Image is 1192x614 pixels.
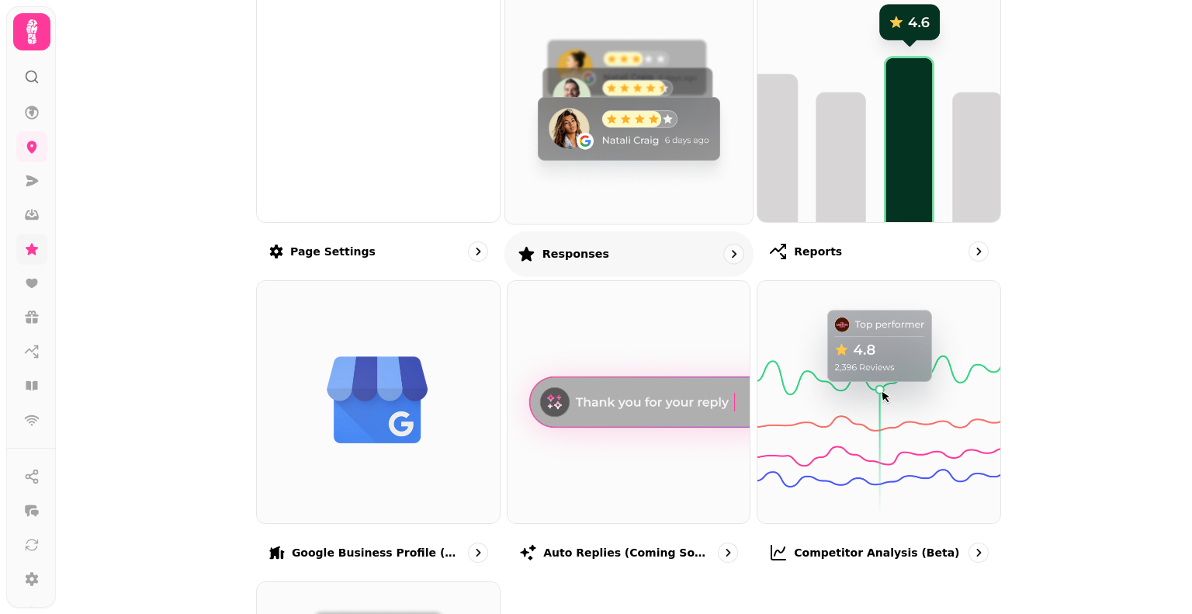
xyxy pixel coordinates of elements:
[470,545,486,560] svg: go to
[470,244,486,259] svg: go to
[543,545,712,560] p: Auto replies (Coming soon)
[257,281,500,524] img: Google Business Profile (Beta)
[757,280,1001,576] a: Competitor analysis (Beta)Competitor analysis (Beta)
[290,244,376,259] p: Page settings
[542,246,608,262] p: Responses
[971,244,986,259] svg: go to
[726,246,741,262] svg: go to
[507,280,751,576] a: Auto replies (Coming soon)Auto replies (Coming soon)
[794,244,842,259] p: Reports
[757,281,1000,524] img: Competitor analysis (Beta)
[292,545,462,560] p: Google Business Profile (Beta)
[794,545,959,560] p: Competitor analysis (Beta)
[287,50,469,150] img: How did we do at Vino.Vita today?
[256,280,501,576] a: Google Business Profile (Beta)Google Business Profile (Beta)
[971,545,986,560] svg: go to
[508,281,750,524] img: Auto replies (Coming soon)
[720,545,736,560] svg: go to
